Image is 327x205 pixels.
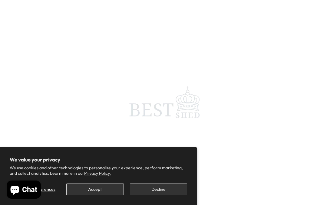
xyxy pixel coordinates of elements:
inbox-online-store-chat: Shopify online store chat [5,181,43,200]
button: Accept [66,184,124,195]
p: We use cookies and other technologies to personalize your experience, perform marketing, and coll... [10,165,187,176]
button: Decline [130,184,187,195]
h2: We value your privacy [10,157,187,162]
a: Privacy Policy. [84,171,111,176]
